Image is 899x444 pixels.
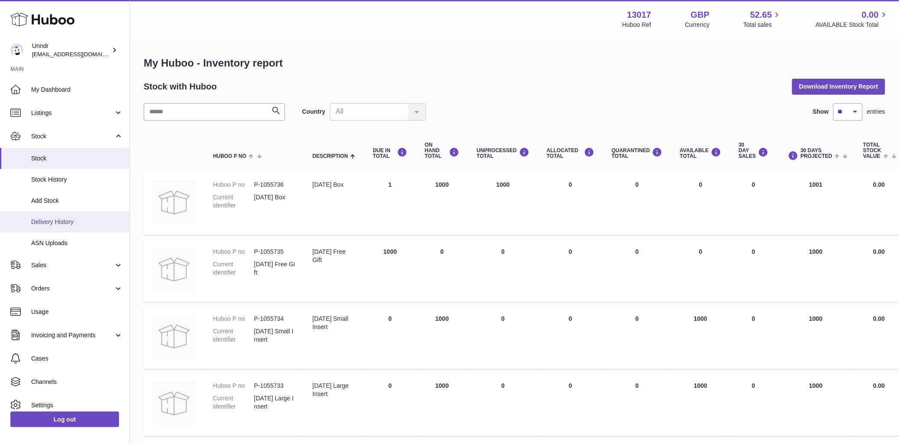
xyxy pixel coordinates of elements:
[313,248,355,264] div: [DATE] Free Gift
[152,382,196,425] img: product image
[364,239,416,302] td: 1000
[10,44,23,57] img: sofiapanwar@gmail.com
[31,239,123,247] span: ASN Uploads
[468,373,538,436] td: 0
[425,142,459,160] div: ON HAND Total
[213,153,246,159] span: Huboo P no
[31,197,123,205] span: Add Stock
[792,79,885,94] button: Download Inventory Report
[302,108,325,116] label: Country
[863,142,881,160] span: Total stock value
[364,306,416,369] td: 0
[31,331,114,339] span: Invoicing and Payments
[538,239,603,302] td: 0
[10,412,119,427] a: Log out
[213,382,254,390] dt: Huboo P no
[254,260,295,277] dd: [DATE] Free Gift
[671,172,730,235] td: 0
[313,153,348,159] span: Description
[680,147,722,159] div: AVAILABLE Total
[730,239,777,302] td: 0
[213,394,254,411] dt: Current identifier
[743,21,782,29] span: Total sales
[416,239,468,302] td: 0
[416,306,468,369] td: 1000
[730,373,777,436] td: 0
[31,154,123,163] span: Stock
[612,147,663,159] div: QUARANTINED Total
[31,261,114,269] span: Sales
[538,172,603,235] td: 0
[777,172,855,235] td: 1001
[364,373,416,436] td: 0
[32,51,127,57] span: [EMAIL_ADDRESS][DOMAIN_NAME]
[468,172,538,235] td: 1000
[815,21,889,29] span: AVAILABLE Stock Total
[213,193,254,210] dt: Current identifier
[777,306,855,369] td: 1000
[777,239,855,302] td: 1000
[31,355,123,363] span: Cases
[468,239,538,302] td: 0
[750,9,772,21] span: 52.65
[685,21,710,29] div: Currency
[152,248,196,291] img: product image
[538,373,603,436] td: 0
[144,56,885,70] h1: My Huboo - Inventory report
[477,147,529,159] div: UNPROCESSED Total
[730,306,777,369] td: 0
[31,218,123,226] span: Delivery History
[671,306,730,369] td: 1000
[416,172,468,235] td: 1000
[31,308,123,316] span: Usage
[538,306,603,369] td: 0
[254,394,295,411] dd: [DATE] Large Insert
[213,248,254,256] dt: Huboo P no
[144,81,217,93] h2: Stock with Huboo
[671,239,730,302] td: 0
[31,378,123,386] span: Channels
[31,109,114,117] span: Listings
[31,401,123,409] span: Settings
[152,315,196,358] img: product image
[468,306,538,369] td: 0
[777,373,855,436] td: 1000
[313,382,355,398] div: [DATE] Large Insert
[213,260,254,277] dt: Current identifier
[867,108,885,116] span: entries
[635,382,639,389] span: 0
[31,176,123,184] span: Stock History
[213,181,254,189] dt: Huboo P no
[213,327,254,344] dt: Current identifier
[873,315,885,322] span: 0.00
[364,172,416,235] td: 1
[416,373,468,436] td: 1000
[31,284,114,293] span: Orders
[254,193,295,210] dd: [DATE] Box
[622,21,651,29] div: Huboo Ref
[213,315,254,323] dt: Huboo P no
[32,42,110,58] div: Unndr
[254,248,295,256] dd: P-1055735
[254,382,295,390] dd: P-1055733
[691,9,709,21] strong: GBP
[635,181,639,188] span: 0
[547,147,594,159] div: ALLOCATED Total
[815,9,889,29] a: 0.00 AVAILABLE Stock Total
[873,181,885,188] span: 0.00
[671,373,730,436] td: 1000
[873,382,885,389] span: 0.00
[254,327,295,344] dd: [DATE] Small Insert
[313,181,355,189] div: [DATE] Box
[801,148,832,159] span: 30 DAYS PROJECTED
[862,9,879,21] span: 0.00
[254,181,295,189] dd: P-1055736
[739,142,769,160] div: 30 DAY SALES
[873,248,885,255] span: 0.00
[635,248,639,255] span: 0
[627,9,651,21] strong: 13017
[730,172,777,235] td: 0
[373,147,407,159] div: DUE IN TOTAL
[31,132,114,141] span: Stock
[152,181,196,224] img: product image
